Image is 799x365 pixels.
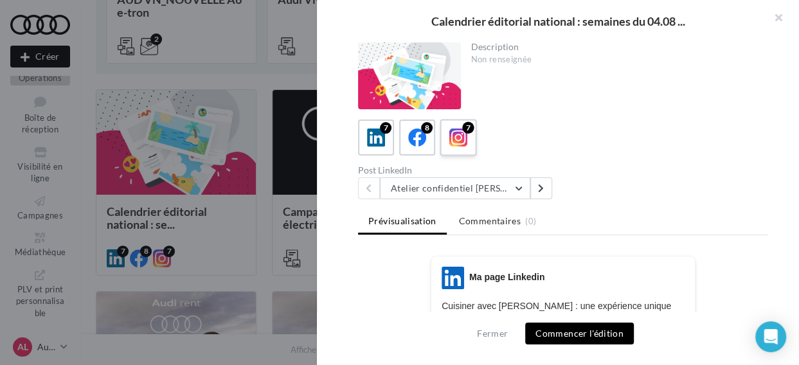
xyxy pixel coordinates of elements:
[469,271,544,283] div: Ma page Linkedin
[459,215,521,227] span: Commentaires
[472,326,513,341] button: Fermer
[431,15,685,27] span: Calendrier éditorial national : semaines du 04.08 ...
[380,177,530,199] button: Atelier confidentiel [PERSON_NAME]
[471,54,759,66] div: Non renseignée
[525,323,634,344] button: Commencer l'édition
[755,321,786,352] div: Open Intercom Messenger
[525,216,536,226] span: (0)
[380,122,391,134] div: 7
[358,166,558,175] div: Post LinkedIn
[471,42,759,51] div: Description
[462,122,474,134] div: 7
[421,122,433,134] div: 8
